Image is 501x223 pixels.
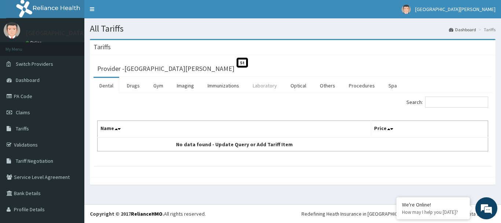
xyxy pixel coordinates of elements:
span: Claims [16,109,30,116]
div: Redefining Heath Insurance in [GEOGRAPHIC_DATA] using Telemedicine and Data Science! [301,210,495,217]
a: Imaging [171,78,200,93]
a: Laboratory [247,78,283,93]
a: Immunizations [202,78,245,93]
h3: Provider - [GEOGRAPHIC_DATA][PERSON_NAME] [97,65,234,72]
div: We're Online! [402,201,464,208]
a: RelianceHMO [131,211,162,217]
a: Online [26,40,43,45]
a: Others [314,78,341,93]
span: Tariff Negotiation [16,158,53,164]
a: Dental [94,78,119,93]
li: Tariffs [477,26,495,33]
label: Search: [406,97,488,108]
h1: All Tariffs [90,24,495,33]
th: Name [98,121,371,138]
input: Search: [425,97,488,108]
img: User Image [402,5,411,14]
span: Dashboard [16,77,40,83]
footer: All rights reserved. [84,204,501,223]
span: Tariffs [16,125,29,132]
strong: Copyright © 2017 . [90,211,164,217]
span: St [237,58,248,68]
p: How may I help you today? [402,209,464,215]
a: Spa [383,78,403,93]
a: Procedures [343,78,381,93]
h3: Tariffs [94,44,111,50]
a: Dashboard [449,26,476,33]
span: Switch Providers [16,61,53,67]
th: Price [371,121,488,138]
span: [GEOGRAPHIC_DATA][PERSON_NAME] [415,6,495,12]
p: [GEOGRAPHIC_DATA][PERSON_NAME] [26,30,134,36]
a: Gym [147,78,169,93]
a: Optical [285,78,312,93]
td: No data found - Update Query or Add Tariff Item [98,137,371,151]
a: Drugs [121,78,146,93]
img: User Image [4,22,20,39]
